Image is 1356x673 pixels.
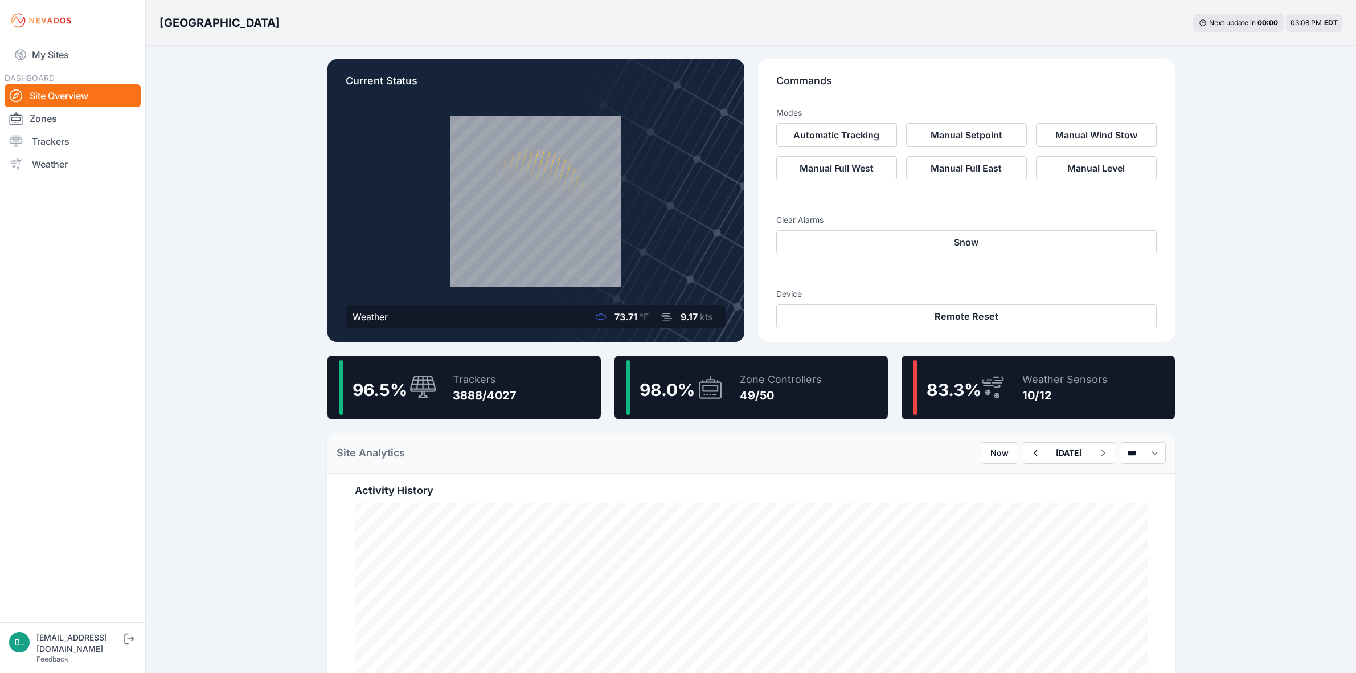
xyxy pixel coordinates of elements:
span: 03:08 PM [1291,18,1322,27]
button: Manual Full East [906,156,1027,180]
span: 96.5 % [353,380,407,400]
div: [EMAIL_ADDRESS][DOMAIN_NAME] [36,632,122,655]
a: 98.0%Zone Controllers49/50 [614,356,888,419]
span: 73.71 [614,311,637,323]
span: 83.3 % [927,380,981,400]
span: EDT [1324,18,1338,27]
div: Zone Controllers [740,372,822,388]
h2: Activity History [355,483,1148,499]
div: 10/12 [1022,388,1108,403]
span: °F [640,311,649,323]
span: 98.0 % [640,380,695,400]
button: Manual Setpoint [906,123,1027,147]
a: Trackers [5,130,141,153]
h2: Site Analytics [337,445,405,461]
a: Site Overview [5,84,141,107]
a: 96.5%Trackers3888/4027 [327,356,601,419]
span: kts [700,311,712,323]
a: Feedback [36,655,68,663]
span: 9.17 [681,311,698,323]
img: blippencott@invenergy.com [9,632,30,652]
div: Weather Sensors [1022,372,1108,388]
nav: Breadcrumb [159,8,280,38]
a: Zones [5,107,141,130]
a: Weather [5,153,141,176]
img: Nevados [9,11,73,30]
h3: Modes [776,107,802,119]
button: [DATE] [1047,443,1091,463]
button: Manual Wind Stow [1036,123,1157,147]
button: Automatic Tracking [776,123,897,147]
div: 3888/4027 [453,388,517,403]
div: 49/50 [740,388,822,403]
div: 00 : 00 [1257,18,1278,27]
h3: [GEOGRAPHIC_DATA] [159,15,280,31]
a: 83.3%Weather Sensors10/12 [902,356,1175,419]
button: Snow [776,230,1157,254]
button: Manual Level [1036,156,1157,180]
button: Remote Reset [776,304,1157,328]
span: Next update in [1209,18,1256,27]
a: My Sites [5,41,141,68]
h3: Clear Alarms [776,214,1157,226]
p: Current Status [346,73,726,98]
div: Trackers [453,372,517,388]
h3: Device [776,288,1157,300]
button: Manual Full West [776,156,897,180]
span: DASHBOARD [5,73,55,83]
div: Weather [353,310,388,324]
button: Now [981,442,1018,464]
p: Commands [776,73,1157,98]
